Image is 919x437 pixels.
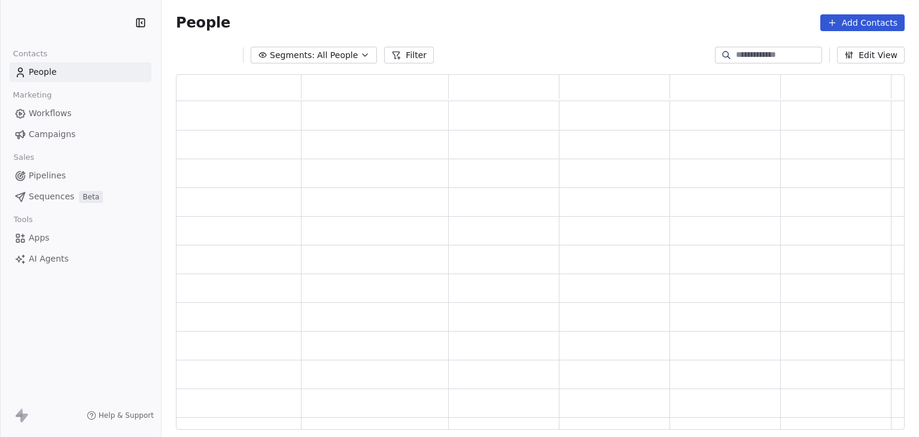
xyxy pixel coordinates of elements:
a: Pipelines [10,166,151,186]
span: People [176,14,230,32]
a: AI Agents [10,249,151,269]
span: Beta [79,191,103,203]
span: Contacts [8,45,53,63]
button: Add Contacts [820,14,905,31]
a: Workflows [10,104,151,123]
a: Campaigns [10,125,151,144]
a: SequencesBeta [10,187,151,207]
a: Help & Support [87,411,154,420]
span: Sales [8,148,39,166]
span: Marketing [8,86,57,104]
a: Apps [10,228,151,248]
span: AI Agents [29,253,69,265]
span: Help & Support [99,411,154,420]
span: Apps [29,232,50,244]
button: Edit View [837,47,905,63]
span: Pipelines [29,169,66,182]
span: Tools [8,211,38,229]
button: Filter [384,47,434,63]
span: Sequences [29,190,74,203]
span: Workflows [29,107,72,120]
span: Segments: [270,49,315,62]
span: People [29,66,57,78]
span: All People [317,49,358,62]
a: People [10,62,151,82]
span: Campaigns [29,128,75,141]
